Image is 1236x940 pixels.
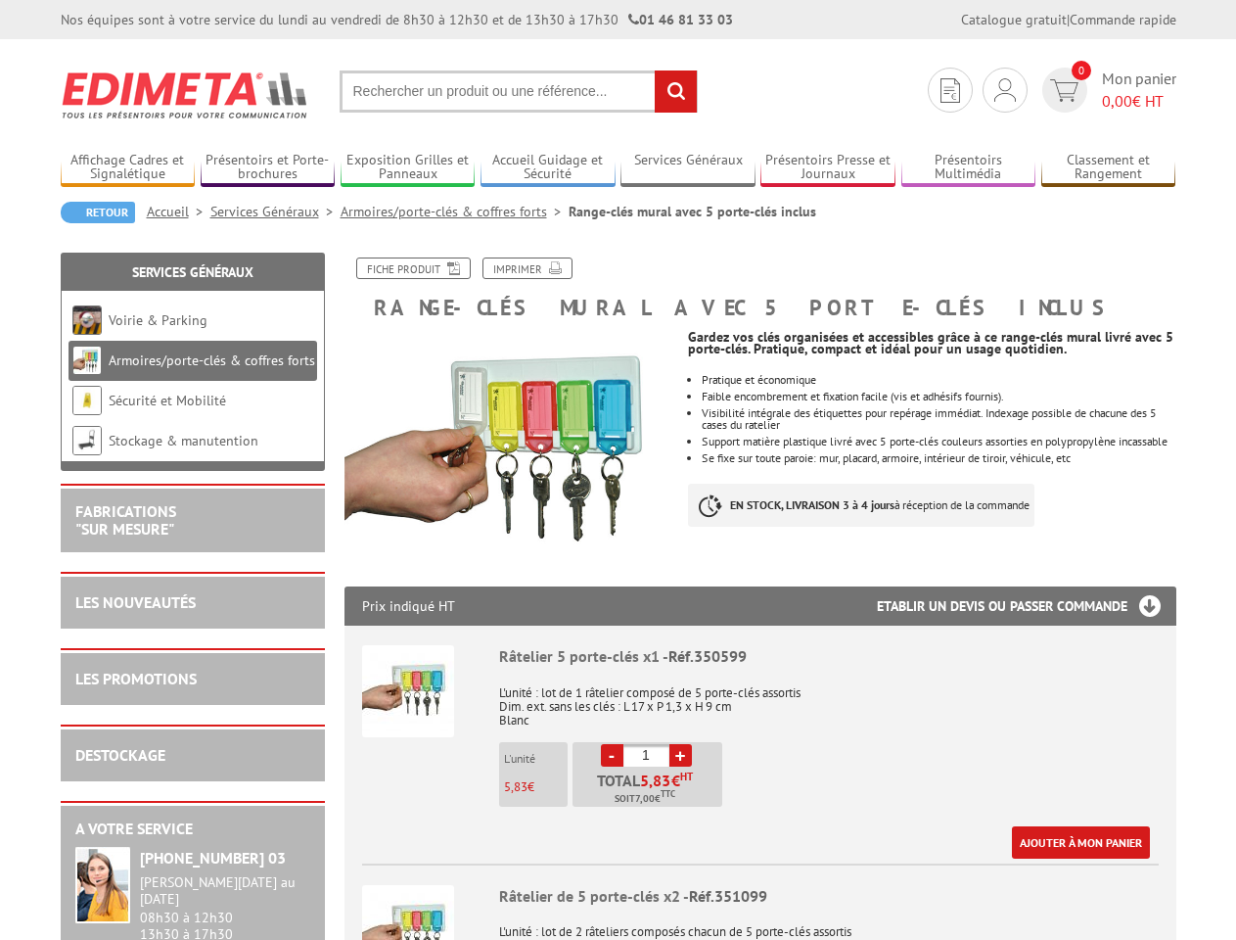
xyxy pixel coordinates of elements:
[499,645,1159,668] div: Râtelier 5 porte-clés x1 -
[688,328,1173,357] strong: Gardez vos clés organisées et accessibles grâce à ce range-clés mural livré avec 5 porte-clés. Pr...
[72,426,102,455] img: Stockage & manutention
[615,791,675,807] span: Soit €
[75,745,165,765] a: DESTOCKAGE
[109,432,258,449] a: Stockage & manutention
[1012,826,1150,859] a: Ajouter à mon panier
[680,770,693,783] sup: HT
[75,592,196,612] a: LES NOUVEAUTÉS
[1072,61,1091,80] span: 0
[109,392,226,409] a: Sécurité et Mobilité
[132,263,253,281] a: Services Généraux
[569,202,816,221] li: Range-clés mural avec 5 porte-clés inclus
[75,821,310,838] h2: A votre service
[940,78,960,103] img: devis rapide
[702,452,1175,464] p: Se fixe sur toute paroie: mur, placard, armoire, intérieur de tiroir, véhicule, etc
[140,874,310,908] div: [PERSON_NAME][DATE] au [DATE]
[356,258,471,279] a: Fiche produit
[504,752,568,766] p: L'unité
[901,152,1036,184] a: Présentoirs Multimédia
[147,203,210,220] a: Accueil
[702,436,1175,447] li: Support matière plastique livré avec 5 porte-clés couleurs assorties en polypropylène incassable
[481,152,616,184] a: Accueil Guidage et Sécurité
[340,70,698,113] input: Rechercher un produit ou une référence...
[61,10,733,29] div: Nos équipes sont à votre service du lundi au vendredi de 8h30 à 12h30 et de 13h30 à 17h30
[635,791,655,807] span: 7,00
[640,773,671,788] span: 5,83
[620,152,755,184] a: Services Généraux
[655,70,697,113] input: rechercher
[75,501,176,539] a: FABRICATIONS"Sur Mesure"
[994,78,1016,102] img: devis rapide
[109,352,315,369] a: Armoires/porte-clés & coffres forts
[661,788,675,799] sup: TTC
[689,886,767,906] span: Réf.351099
[961,11,1067,28] a: Catalogue gratuit
[671,773,680,788] span: €
[75,847,130,923] img: widget-service.jpg
[1037,68,1176,113] a: devis rapide 0 Mon panier 0,00€ HT
[702,374,1175,386] li: Pratique et économique
[1102,90,1176,113] span: € HT
[140,848,286,868] strong: [PHONE_NUMBER] 03
[877,587,1176,626] h3: Etablir un devis ou passer commande
[210,203,341,220] a: Services Généraux
[1102,68,1176,113] span: Mon panier
[75,669,197,688] a: LES PROMOTIONS
[577,773,722,807] p: Total
[341,152,476,184] a: Exposition Grilles et Panneaux
[688,484,1034,527] p: à réception de la commande
[1102,91,1132,111] span: 0,00
[482,258,572,279] a: Imprimer
[499,673,1159,728] p: L'unité : lot de 1 râtelier composé de 5 porte-clés assortis Dim. ext. sans les clés : L 17 x P 1...
[344,329,674,576] img: porte_cles_350599.jpg
[61,152,196,184] a: Affichage Cadres et Signalétique
[669,744,692,767] a: +
[1070,11,1176,28] a: Commande rapide
[504,778,527,795] span: 5,83
[628,11,733,28] strong: 01 46 81 33 03
[504,780,568,794] p: €
[702,391,1175,402] li: Faible encombrement et fixation facile (vis et adhésifs fournis).
[961,10,1176,29] div: |
[72,386,102,415] img: Sécurité et Mobilité
[341,203,569,220] a: Armoires/porte-clés & coffres forts
[730,497,894,512] strong: EN STOCK, LIVRAISON 3 à 4 jours
[61,59,310,131] img: Edimeta
[668,646,747,666] span: Réf.350599
[760,152,895,184] a: Présentoirs Presse et Journaux
[109,311,207,329] a: Voirie & Parking
[1041,152,1176,184] a: Classement et Rangement
[601,744,623,767] a: -
[1050,79,1078,102] img: devis rapide
[362,645,454,737] img: Râtelier 5 porte-clés x1
[201,152,336,184] a: Présentoirs et Porte-brochures
[702,407,1175,431] li: Visibilité intégrale des étiquettes pour repérage immédiat. Indexage possible de chacune des 5 ca...
[499,885,1159,908] div: Râtelier de 5 porte-clés x2 -
[72,305,102,335] img: Voirie & Parking
[72,346,102,375] img: Armoires/porte-clés & coffres forts
[362,587,455,626] p: Prix indiqué HT
[61,202,135,223] a: Retour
